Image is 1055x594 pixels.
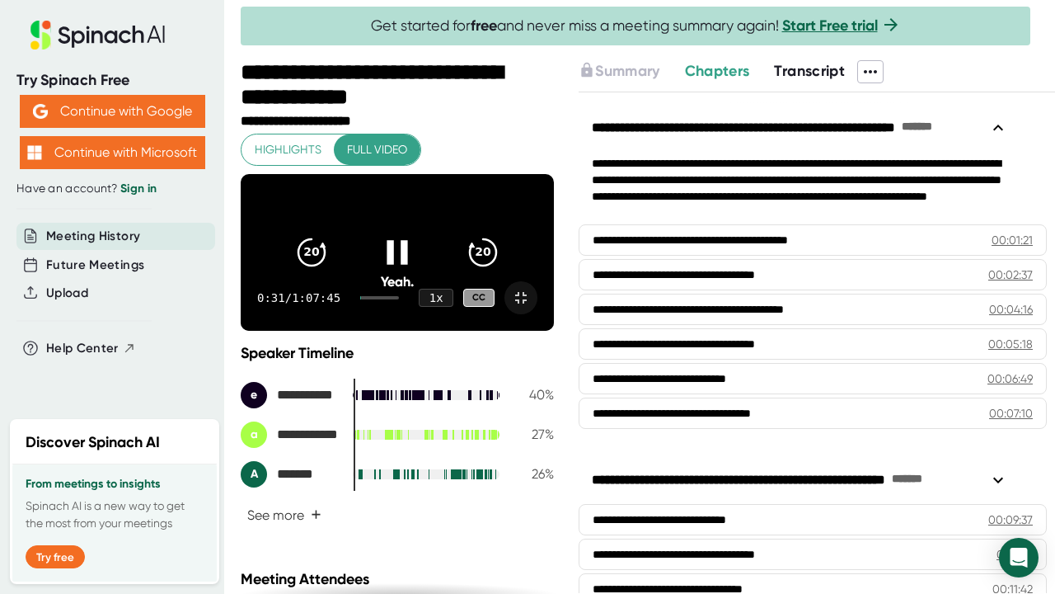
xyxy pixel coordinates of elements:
div: 00:02:37 [988,266,1033,283]
div: 00:11:11 [996,546,1033,563]
span: Full video [347,139,407,160]
div: Speaker Timeline [241,344,554,362]
div: 00:01:21 [992,232,1033,248]
button: Upload [46,284,88,303]
button: See more+ [241,501,328,530]
div: Open Intercom Messenger [999,538,1039,577]
img: Aehbyd4JwY73AAAAAElFTkSuQmCC [33,104,48,119]
div: 00:07:10 [989,405,1033,422]
div: Try Spinach Free [16,71,208,90]
div: 00:06:49 [987,370,1033,387]
div: 00:09:37 [988,511,1033,528]
div: 26 % [513,466,554,482]
div: e [241,382,267,408]
div: arthurbailey [241,422,340,448]
div: a [241,422,267,448]
button: Transcript [774,60,845,82]
button: Help Center [46,339,136,358]
div: Yeah. [272,274,523,290]
a: Start Free trial [782,16,878,35]
div: 00:05:18 [988,336,1033,352]
button: Highlights [241,134,335,165]
span: Transcript [774,62,845,80]
button: Summary [579,60,659,82]
div: A [241,461,267,488]
div: CC [463,289,495,308]
span: + [311,508,321,521]
h2: Discover Spinach AI [26,431,160,454]
b: free [471,16,497,35]
button: Try free [26,545,85,568]
span: Help Center [46,339,119,358]
div: 1 x [419,289,453,307]
div: Apostle [241,461,340,488]
h3: From meetings to insights [26,478,204,491]
div: 40 % [513,387,554,403]
button: Meeting History [46,227,140,246]
button: Chapters [685,60,750,82]
button: Continue with Microsoft [20,136,205,169]
a: Sign in [120,181,157,196]
button: Full video [334,134,420,165]
div: 27 % [513,427,554,442]
span: Highlights [255,139,321,160]
div: Upgrade to access [579,60,684,83]
p: Spinach AI is a new way to get the most from your meetings [26,497,204,532]
span: Chapters [685,62,750,80]
span: Get started for and never miss a meeting summary again! [371,16,901,35]
div: ericfransen [241,382,340,408]
div: 00:04:16 [989,301,1033,318]
span: Summary [595,62,659,80]
button: Future Meetings [46,256,144,275]
div: 0:31 / 1:07:45 [257,291,340,304]
div: Have an account? [16,181,208,196]
div: Meeting Attendees [241,570,558,588]
button: Continue with Google [20,95,205,128]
